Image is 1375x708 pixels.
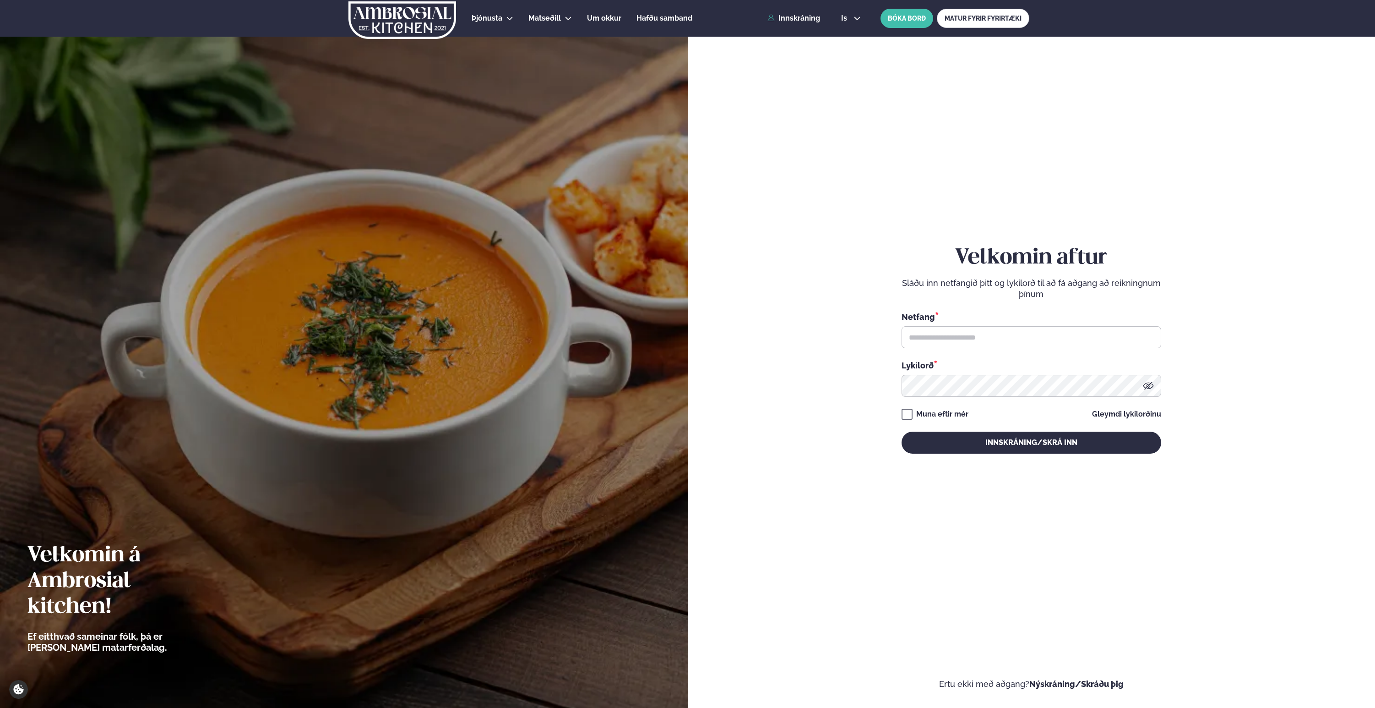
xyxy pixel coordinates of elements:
[587,14,621,22] span: Um okkur
[937,9,1029,28] a: MATUR FYRIR FYRIRTÆKI
[27,543,217,620] h2: Velkomin á Ambrosial kitchen!
[472,13,502,24] a: Þjónusta
[587,13,621,24] a: Um okkur
[1092,411,1161,418] a: Gleymdi lykilorðinu
[528,14,561,22] span: Matseðill
[348,1,457,39] img: logo
[636,13,692,24] a: Hafðu samband
[841,15,850,22] span: is
[902,245,1161,271] h2: Velkomin aftur
[767,14,820,22] a: Innskráning
[715,679,1348,690] p: Ertu ekki með aðgang?
[902,432,1161,454] button: Innskráning/Skrá inn
[472,14,502,22] span: Þjónusta
[880,9,933,28] button: BÓKA BORÐ
[834,15,868,22] button: is
[902,311,1161,323] div: Netfang
[528,13,561,24] a: Matseðill
[902,359,1161,371] div: Lykilorð
[1029,679,1124,689] a: Nýskráning/Skráðu þig
[636,14,692,22] span: Hafðu samband
[902,278,1161,300] p: Sláðu inn netfangið þitt og lykilorð til að fá aðgang að reikningnum þínum
[9,680,28,699] a: Cookie settings
[27,631,217,653] p: Ef eitthvað sameinar fólk, þá er [PERSON_NAME] matarferðalag.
